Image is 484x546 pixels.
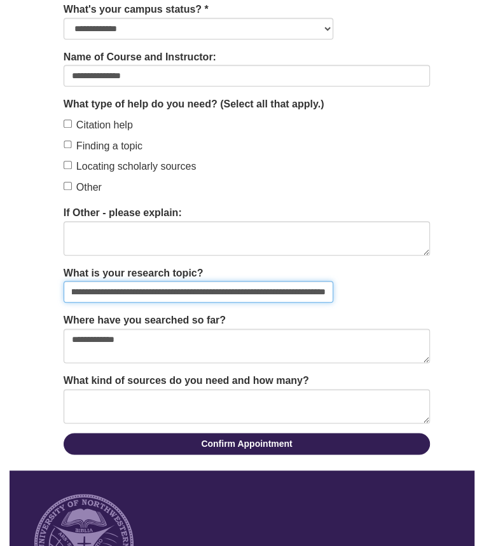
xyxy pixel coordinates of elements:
label: Name of Course and Instructor: [54,49,226,65]
label: Locating scholarly sources [64,158,197,175]
input: Other [64,182,72,190]
label: What is your research topic? [54,265,213,282]
label: Finding a topic [64,138,142,154]
input: Finding a topic [64,140,72,149]
legend: What type of help do you need? (Select all that apply.) [54,96,439,113]
label: Other [64,179,102,196]
label: Where have you searched so far? [54,312,235,329]
button: Confirm Appointment [64,433,430,454]
input: Citation help [64,119,72,128]
label: If Other - please explain: [54,205,191,221]
input: Locating scholarly sources [64,161,72,169]
label: What kind of sources do you need and how many? [54,372,319,389]
label: What's your campus status? * [54,1,218,18]
label: Citation help [64,117,133,133]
